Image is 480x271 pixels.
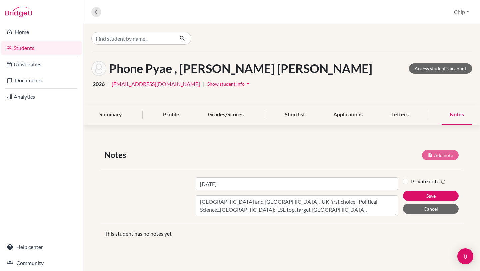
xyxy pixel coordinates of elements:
[422,150,459,160] button: Add note
[403,191,459,201] button: Save
[409,63,472,74] a: Access student's account
[1,240,82,254] a: Help center
[203,80,204,88] span: |
[1,25,82,39] a: Home
[5,7,32,17] img: Bridge-U
[457,248,473,264] div: Open Intercom Messenger
[105,149,129,161] span: Notes
[109,61,372,76] h1: Phone Pyae , [PERSON_NAME] [PERSON_NAME]
[1,256,82,270] a: Community
[451,6,472,18] button: Chip
[207,81,245,87] span: Show student info
[245,80,251,87] i: arrow_drop_down
[200,105,252,125] div: Grades/Scores
[207,79,252,89] button: Show student infoarrow_drop_down
[91,32,174,45] input: Find student by name...
[411,177,446,185] label: Private note
[196,177,398,190] input: Note title (required)
[442,105,472,125] div: Notes
[1,41,82,55] a: Students
[107,80,109,88] span: |
[100,230,464,238] div: This student has no notes yet
[403,204,459,214] button: Cancel
[325,105,371,125] div: Applications
[91,105,130,125] div: Summary
[93,80,105,88] span: 2026
[1,90,82,103] a: Analytics
[1,58,82,71] a: Universities
[383,105,417,125] div: Letters
[91,61,106,76] img: Kaung Khant Kaung Kaung Phone Pyae 's avatar
[112,80,200,88] a: [EMAIL_ADDRESS][DOMAIN_NAME]
[1,74,82,87] a: Documents
[155,105,187,125] div: Profile
[277,105,313,125] div: Shortlist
